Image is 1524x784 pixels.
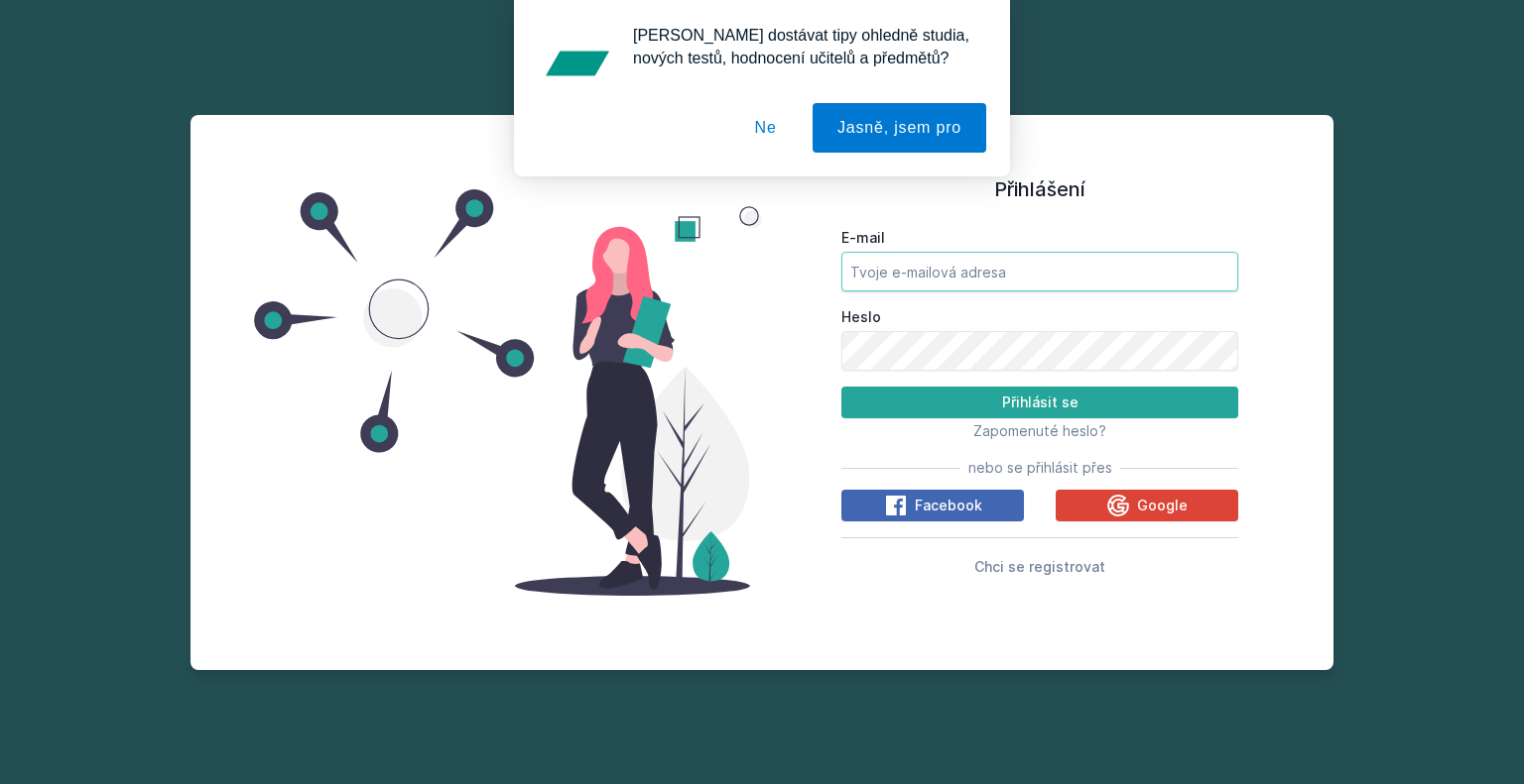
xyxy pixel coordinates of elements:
[841,307,1238,327] label: Heslo
[974,554,1105,578] button: Chci se registrovat
[841,252,1238,291] input: Tvoje e-mailová adresa
[617,24,986,69] div: [PERSON_NAME] dostávat tipy ohledně studia, nových testů, hodnocení učitelů a předmětů?
[968,458,1112,478] span: nebo se přihlásit přes
[974,558,1105,575] span: Chci se registrovat
[730,103,802,153] button: Ne
[841,228,1238,248] label: E-mail
[1056,490,1238,521] button: Google
[915,496,982,515] span: Facebook
[973,422,1106,439] span: Zapomenuté heslo?
[813,103,986,153] button: Jasně, jsem pro
[841,387,1238,418] button: Přihlásit se
[1137,496,1188,515] span: Google
[538,24,617,103] img: notification icon
[841,490,1024,521] button: Facebook
[841,174,1238,204] h1: Přihlášení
